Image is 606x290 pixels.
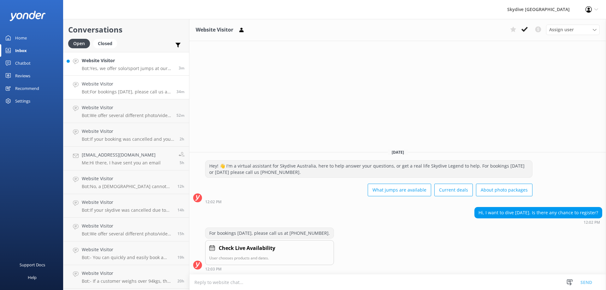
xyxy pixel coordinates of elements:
button: What jumps are available [368,184,431,196]
a: [EMAIL_ADDRESS][DOMAIN_NAME]Me:Hi there, I have sent you an email5h [63,147,189,170]
p: Me: Hi there, I have sent you an email [82,160,161,166]
div: Oct 12 2025 12:02pm (UTC +10:00) Australia/Brisbane [205,199,532,204]
span: Oct 12 2025 06:44am (UTC +10:00) Australia/Brisbane [180,160,184,165]
a: Website VisitorBot:We offer several different photo/video packages! The Dedicated/Ultimate packag... [63,99,189,123]
h2: Conversations [68,24,184,36]
div: Assign User [546,25,600,35]
h3: Website Visitor [196,26,233,34]
a: Closed [93,40,120,47]
h4: Website Visitor [82,175,173,182]
a: Website VisitorBot:- If a customer weighs over 94kgs, the Reservations team must be notified prio... [63,265,189,289]
p: Bot: We offer several different photo/video packages. The Dedicated/Ultimate packages provide the... [82,231,173,237]
h4: Website Visitor [82,104,172,111]
button: About photo packages [476,184,532,196]
div: Settings [15,95,30,107]
p: Bot: We offer several different photo/video packages! The Dedicated/Ultimate packages provide the... [82,113,172,118]
div: Closed [93,39,117,48]
p: Bot: - If a customer weighs over 94kgs, the Reservations team must be notified prior to the jump ... [82,278,173,284]
strong: 12:02 PM [205,200,222,204]
span: Assign user [549,26,574,33]
p: Bot: - You can quickly and easily book a tandem skydive online and see live availability by click... [82,255,173,260]
span: Oct 12 2025 12:02pm (UTC +10:00) Australia/Brisbane [176,89,184,94]
h4: Website Visitor [82,222,173,229]
a: Website VisitorBot:- You can quickly and easily book a tandem skydive online and see live availab... [63,241,189,265]
h4: Website Visitor [82,246,173,253]
div: Support Docs [20,258,45,271]
h4: Website Visitor [82,128,175,135]
p: Bot: For bookings [DATE], please call us at [PHONE_NUMBER]. [82,89,172,95]
h4: Website Visitor [82,270,173,277]
a: Website VisitorBot:No, a [DEMOGRAPHIC_DATA] cannot skydive as the minimum age to participate is [... [63,170,189,194]
span: [DATE] [388,150,408,155]
div: Chatbot [15,57,31,69]
span: Oct 12 2025 10:30am (UTC +10:00) Australia/Brisbane [180,136,184,142]
span: Oct 12 2025 12:33pm (UTC +10:00) Australia/Brisbane [179,65,184,71]
a: Website VisitorBot:If your booking was cancelled and you are unable to re-book, you are eligible ... [63,123,189,147]
a: Website VisitorBot:If your skydive was cancelled due to weather conditions and you are unable to ... [63,194,189,218]
h4: Website Visitor [82,57,174,64]
span: Oct 11 2025 11:49pm (UTC +10:00) Australia/Brisbane [177,184,184,189]
p: Bot: Yes, we offer solo/sport jumps at our [PERSON_NAME][GEOGRAPHIC_DATA] and [GEOGRAPHIC_DATA] l... [82,66,174,71]
p: User chooses products and dates. [209,255,330,261]
a: Website VisitorBot:Yes, we offer solo/sport jumps at our [PERSON_NAME][GEOGRAPHIC_DATA] and [GEOG... [63,52,189,76]
div: Oct 12 2025 12:03pm (UTC +10:00) Australia/Brisbane [205,267,334,271]
div: Reviews [15,69,30,82]
span: Oct 11 2025 09:46pm (UTC +10:00) Australia/Brisbane [177,207,184,213]
span: Oct 11 2025 04:29pm (UTC +10:00) Australia/Brisbane [177,278,184,284]
h4: Check Live Availability [219,244,275,252]
span: Oct 12 2025 11:44am (UTC +10:00) Australia/Brisbane [176,113,184,118]
h4: Website Visitor [82,80,172,87]
h4: [EMAIL_ADDRESS][DOMAIN_NAME] [82,151,161,158]
img: yonder-white-logo.png [9,11,46,21]
button: Current deals [434,184,473,196]
div: For bookings [DATE], please call us at [PHONE_NUMBER]. [205,228,334,239]
strong: 12:02 PM [584,221,600,224]
div: Help [28,271,37,284]
p: Bot: No, a [DEMOGRAPHIC_DATA] cannot skydive as the minimum age to participate is [DEMOGRAPHIC_DA... [82,184,173,189]
div: Recommend [15,82,39,95]
span: Oct 11 2025 04:58pm (UTC +10:00) Australia/Brisbane [177,255,184,260]
div: Inbox [15,44,27,57]
div: Oct 12 2025 12:02pm (UTC +10:00) Australia/Brisbane [474,220,602,224]
strong: 12:03 PM [205,267,222,271]
a: Website VisitorBot:We offer several different photo/video packages. The Dedicated/Ultimate packag... [63,218,189,241]
div: Open [68,39,90,48]
h4: Website Visitor [82,199,173,206]
div: Home [15,32,27,44]
a: Open [68,40,93,47]
p: Bot: If your skydive was cancelled due to weather conditions and you are unable to re-book becaus... [82,207,173,213]
div: Hi, I want to dive [DATE]. Is there any chance to register? [475,207,602,218]
span: Oct 11 2025 08:57pm (UTC +10:00) Australia/Brisbane [177,231,184,236]
a: Website VisitorBot:For bookings [DATE], please call us at [PHONE_NUMBER].34m [63,76,189,99]
div: Hey! 👋 I'm a virtual assistant for Skydive Australia, here to help answer your questions, or get ... [205,161,532,177]
p: Bot: If your booking was cancelled and you are unable to re-book, you are eligible for a refund. ... [82,136,175,142]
